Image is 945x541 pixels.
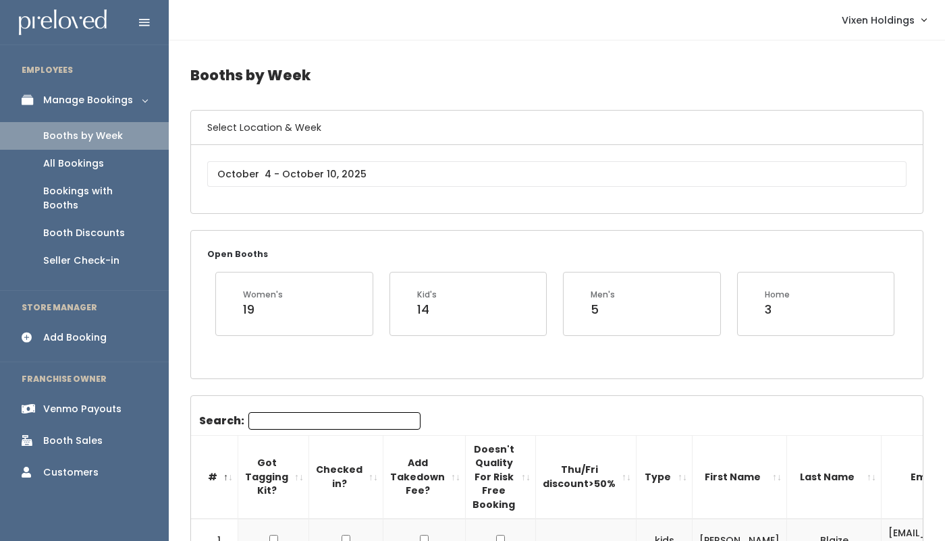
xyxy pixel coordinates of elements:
input: Search: [248,412,421,430]
div: Customers [43,465,99,480]
div: 14 [417,301,437,318]
a: Vixen Holdings [828,5,940,34]
th: Type: activate to sort column ascending [637,435,693,519]
input: October 4 - October 10, 2025 [207,161,907,187]
div: 5 [591,301,615,318]
div: Seller Check-in [43,254,119,268]
th: Last Name: activate to sort column ascending [787,435,882,519]
div: Booth Sales [43,434,103,448]
div: 19 [243,301,283,318]
div: Venmo Payouts [43,402,122,416]
div: Women's [243,289,283,301]
div: Booths by Week [43,129,123,143]
th: Add Takedown Fee?: activate to sort column ascending [383,435,466,519]
div: 3 [765,301,790,318]
div: Manage Bookings [43,93,133,107]
img: preloved logo [19,9,107,36]
label: Search: [199,412,421,430]
div: Bookings with Booths [43,184,147,212]
div: Home [765,289,790,301]
th: #: activate to sort column descending [191,435,238,519]
div: Men's [591,289,615,301]
th: First Name: activate to sort column ascending [693,435,787,519]
div: Kid's [417,289,437,301]
h6: Select Location & Week [191,111,923,145]
th: Got Tagging Kit?: activate to sort column ascending [238,435,309,519]
small: Open Booths [207,248,268,260]
th: Doesn't Quality For Risk Free Booking : activate to sort column ascending [466,435,536,519]
div: All Bookings [43,156,104,171]
h4: Booths by Week [190,57,923,94]
div: Booth Discounts [43,226,125,240]
div: Add Booking [43,331,107,345]
th: Checked in?: activate to sort column ascending [309,435,383,519]
span: Vixen Holdings [842,13,915,28]
th: Thu/Fri discount&gt;50%: activate to sort column ascending [536,435,637,519]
